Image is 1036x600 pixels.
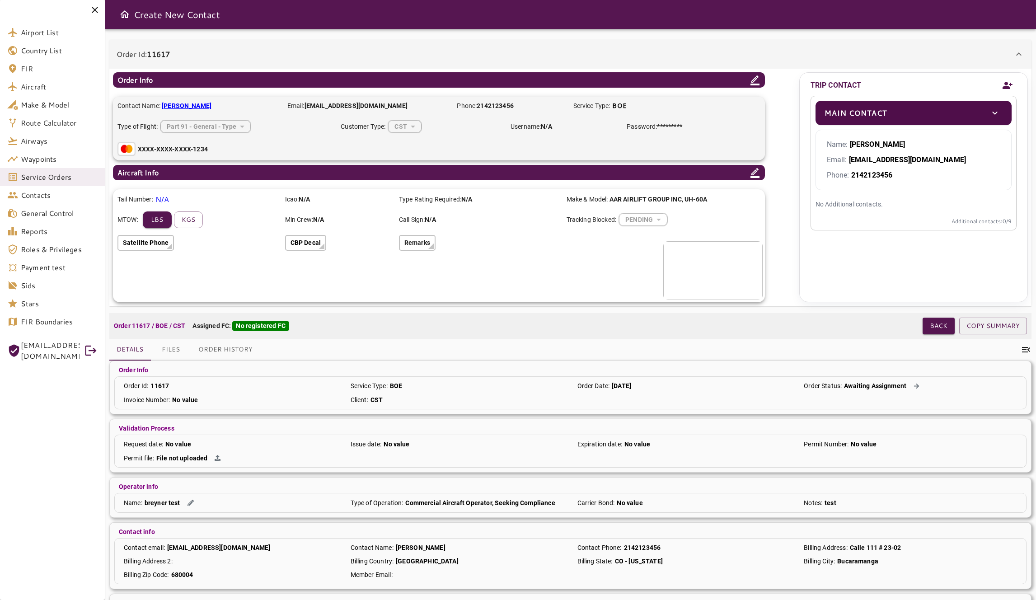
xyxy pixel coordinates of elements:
[21,81,98,92] span: Aircraft
[167,543,270,552] p: [EMAIL_ADDRESS][DOMAIN_NAME]
[567,213,727,226] div: Tracking Blocked:
[124,498,142,507] p: Name :
[399,215,560,225] p: Call Sign:
[156,454,208,463] p: File not uploaded
[399,195,560,204] p: Type Rating Required:
[21,27,98,38] span: Airport List
[541,123,552,130] b: N/A
[627,122,682,131] p: Password:
[425,216,436,223] b: N/A
[143,211,172,228] button: lbs
[150,339,191,361] button: Files
[162,102,211,109] b: [PERSON_NAME]
[150,381,169,390] p: 11617
[910,381,923,391] button: Action
[124,543,165,552] p: Contact email :
[351,557,394,566] p: Billing Country :
[171,570,193,579] p: 680004
[21,136,98,146] span: Airways
[577,557,613,566] p: Billing State :
[232,321,289,331] div: No registered FC
[351,570,393,579] p: Member Email :
[390,381,402,390] p: BOE
[577,381,610,390] p: Order Date :
[172,395,198,404] p: No value
[624,543,661,552] p: 2142123456
[21,208,98,219] span: General Control
[615,557,663,566] p: CO - [US_STATE]
[21,154,98,164] span: Waypoints
[811,80,862,91] p: TRIP CONTACT
[388,114,421,138] div: Part 91 - General - Type
[987,105,1003,121] button: toggle
[21,316,98,327] span: FIR Boundaries
[287,101,448,111] p: Email:
[461,196,472,203] b: N/A
[138,145,208,153] b: XXXX-XXXX-XXXX-1234
[923,318,955,334] button: Back
[147,49,170,59] b: 11617
[192,321,289,331] p: Assigned FC:
[849,155,966,164] b: [EMAIL_ADDRESS][DOMAIN_NAME]
[816,200,1012,209] p: No Additional contacts.
[124,570,169,579] p: Billing Zip Code :
[124,395,170,404] p: Invoice Number :
[998,75,1017,96] button: Add new contact
[117,211,278,228] div: MTOW:
[134,7,220,22] h6: Create New Contact
[114,321,185,331] p: Order 11617 / BOE / CST
[285,195,392,204] p: Icao:
[21,280,98,291] span: Sids
[619,208,667,232] div: Part 91 - General - Type
[305,102,408,109] b: [EMAIL_ADDRESS][DOMAIN_NAME]
[285,215,392,225] p: Min Crew:
[165,440,191,449] p: No value
[405,498,555,507] p: Commercial Aircraft Operator, Seeking Compliance
[21,226,98,237] span: Reports
[851,171,893,179] b: 2142123456
[624,440,650,449] p: No value
[850,140,905,149] b: [PERSON_NAME]
[404,238,430,248] p: Remarks
[119,482,158,491] p: Operator info
[351,543,394,552] p: Contact Name :
[124,440,163,449] p: Request date :
[117,142,136,156] img: Mastercard
[844,381,906,390] p: Awaiting Assignment
[109,339,150,361] button: Details
[825,498,836,507] p: test
[351,440,382,449] p: Issue date :
[384,440,409,449] p: No value
[804,557,835,566] p: Billing City :
[816,101,1012,125] div: Main Contacttoggle
[21,298,98,309] span: Stars
[577,543,622,552] p: Contact Phone :
[184,498,197,508] button: Edit
[124,454,154,463] p: Permit file :
[117,120,332,133] div: Type of Flight:
[341,120,502,133] div: Customer Type:
[804,498,822,507] p: Notes :
[457,101,564,111] p: Phone:
[351,498,403,507] p: Type of Operation :
[959,318,1027,334] button: COPY SUMMARY
[21,244,98,255] span: Roles & Privileges
[21,190,98,201] span: Contacts
[827,155,1000,165] p: Email:
[851,440,877,449] p: No value
[109,40,1031,69] div: Order Id:11617
[351,395,368,404] p: Client :
[124,381,148,390] p: Order Id :
[109,69,1031,306] div: Order Id:11617
[155,194,169,205] p: N/A
[119,366,149,375] p: Order Info
[117,195,153,204] p: Tail Number:
[117,49,170,60] p: Order Id:
[825,108,887,118] p: Main Contact
[804,543,847,552] p: Billing Address :
[804,440,848,449] p: Permit Number :
[577,440,622,449] p: Expiration date :
[119,527,155,536] p: Contact info
[117,167,159,178] p: Aircraft Info
[211,453,224,463] button: Action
